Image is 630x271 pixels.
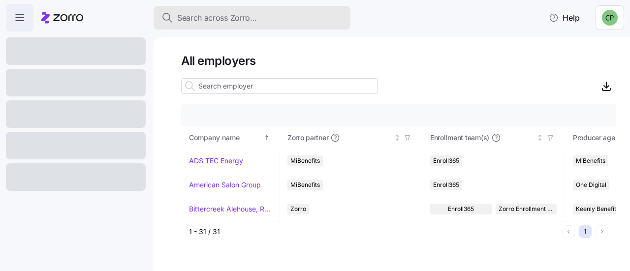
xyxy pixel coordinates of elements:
span: MiBenefits [290,155,320,166]
span: Help [549,12,580,24]
button: Previous page [562,225,575,238]
span: Zorro Enrollment Team [499,204,554,214]
span: One Digital [576,180,606,190]
th: Enrollment team(s)Not sorted [422,126,565,149]
div: Sorted ascending [263,134,270,141]
div: Not sorted [536,134,543,141]
button: Search across Zorro... [154,6,350,30]
span: Producer agency [573,133,627,143]
button: Next page [596,225,608,238]
input: Search employer [181,78,378,94]
a: American Salon Group [189,180,261,190]
a: Bittercreek Alehouse, Red Feather Lounge, Diablo & Sons Saloon [189,204,271,214]
span: Enroll365 [448,204,474,214]
h1: All employers [181,53,616,68]
span: Zorro partner [287,133,328,143]
span: MiBenefits [290,180,320,190]
span: Keenly Benefits [576,204,619,214]
span: Enroll365 [433,180,459,190]
th: Company nameSorted ascending [181,126,280,149]
div: Company name [189,132,262,143]
div: Not sorted [394,134,401,141]
span: Search across Zorro... [177,12,257,24]
button: 1 [579,225,592,238]
a: ADS TEC Energy [189,156,243,166]
img: 8424d6c99baeec437bf5dae78df33962 [602,10,618,26]
th: Zorro partnerNot sorted [280,126,422,149]
span: Zorro [290,204,306,214]
span: Enroll365 [433,155,459,166]
span: Enrollment team(s) [430,133,489,143]
div: 1 - 31 / 31 [189,227,558,237]
button: Help [541,8,588,28]
span: MiBenefits [576,155,605,166]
